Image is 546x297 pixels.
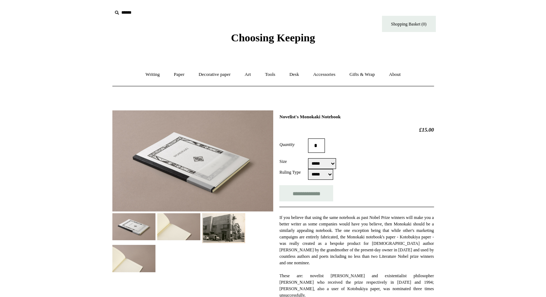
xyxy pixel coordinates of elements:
[283,65,305,84] a: Desk
[192,65,237,84] a: Decorative paper
[231,32,315,44] span: Choosing Keeping
[307,65,342,84] a: Accessories
[343,65,381,84] a: Gifts & Wrap
[139,65,166,84] a: Writing
[112,110,273,211] img: Novelist's Monokaki Notebook
[382,16,436,32] a: Shopping Basket (0)
[112,213,155,240] img: Novelist's Monokaki Notebook
[279,141,308,148] label: Quantity
[231,37,315,42] a: Choosing Keeping
[279,169,308,175] label: Ruling Type
[202,213,245,243] img: Novelist's Monokaki Notebook
[167,65,191,84] a: Paper
[157,213,200,240] img: Novelist's Monokaki Notebook
[112,245,155,272] img: Novelist's Monokaki Notebook
[382,65,407,84] a: About
[279,114,434,120] h1: Novelist's Monokaki Notebook
[258,65,282,84] a: Tools
[279,158,308,165] label: Size
[279,127,434,133] h2: £15.00
[238,65,257,84] a: Art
